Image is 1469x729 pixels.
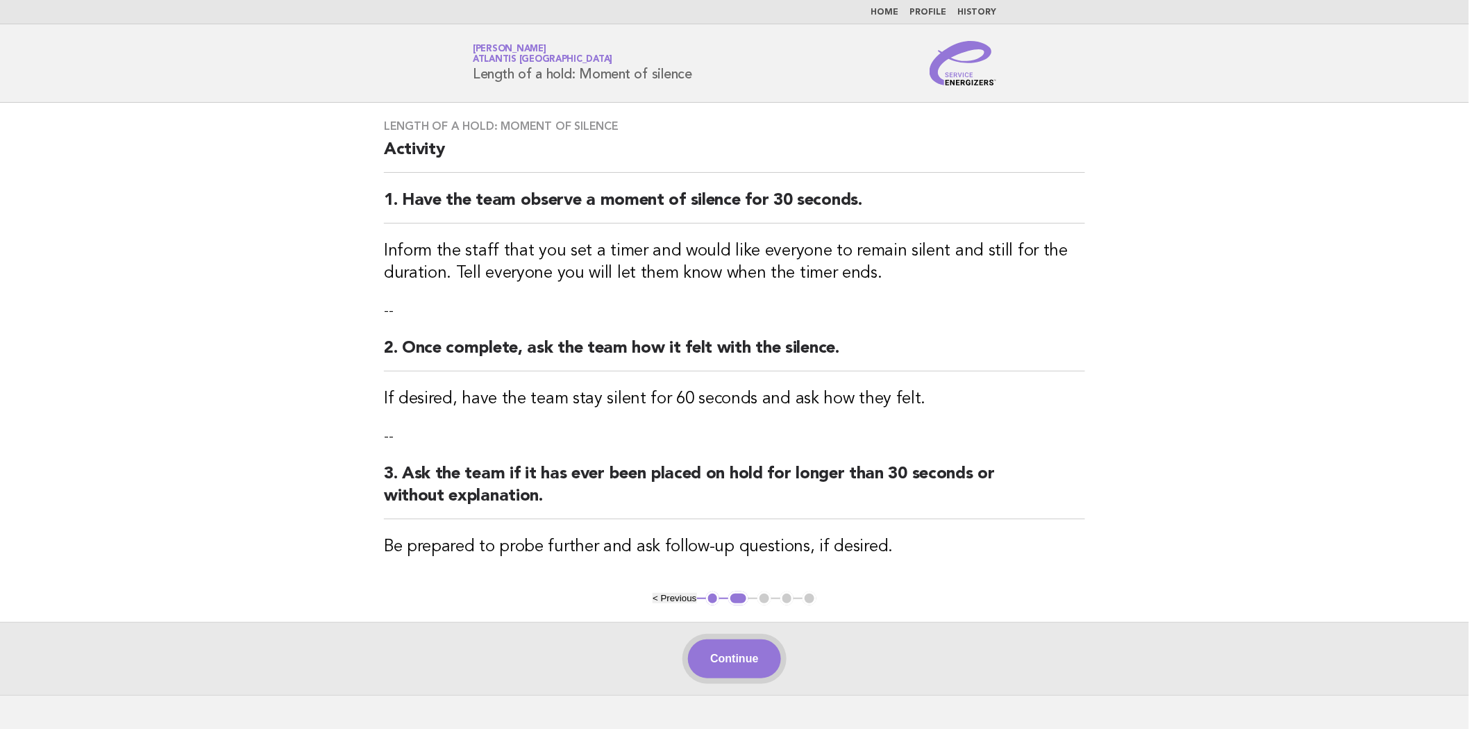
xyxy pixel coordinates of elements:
h2: 3. Ask the team if it has ever been placed on hold for longer than 30 seconds or without explanat... [384,463,1085,519]
h3: Inform the staff that you set a timer and would like everyone to remain silent and still for the ... [384,240,1085,285]
h3: Length of a hold: Moment of silence [384,119,1085,133]
a: [PERSON_NAME]Atlantis [GEOGRAPHIC_DATA] [473,44,613,64]
h3: If desired, have the team stay silent for 60 seconds and ask how they felt. [384,388,1085,410]
p: -- [384,427,1085,446]
a: History [957,8,996,17]
a: Home [871,8,898,17]
h3: Be prepared to probe further and ask follow-up questions, if desired. [384,536,1085,558]
button: 1 [706,592,720,605]
h2: 1. Have the team observe a moment of silence for 30 seconds. [384,190,1085,224]
h1: Length of a hold: Moment of silence [473,45,692,81]
button: < Previous [653,593,696,603]
img: Service Energizers [930,41,996,85]
span: Atlantis [GEOGRAPHIC_DATA] [473,56,613,65]
a: Profile [909,8,946,17]
button: 2 [728,592,748,605]
p: -- [384,301,1085,321]
h2: Activity [384,139,1085,173]
button: Continue [688,639,780,678]
h2: 2. Once complete, ask the team how it felt with the silence. [384,337,1085,371]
